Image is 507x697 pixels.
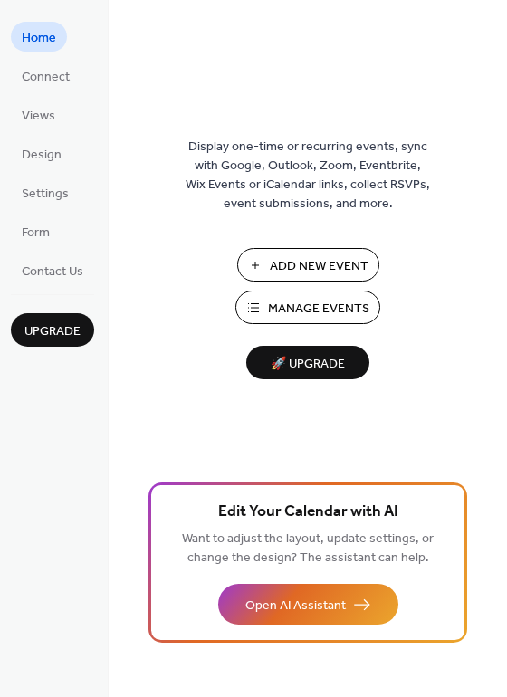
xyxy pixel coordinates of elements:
[235,291,380,324] button: Manage Events
[22,224,50,243] span: Form
[11,100,66,129] a: Views
[237,248,379,282] button: Add New Event
[218,500,398,525] span: Edit Your Calendar with AI
[11,61,81,91] a: Connect
[11,216,61,246] a: Form
[218,584,398,625] button: Open AI Assistant
[182,527,434,570] span: Want to adjust the layout, update settings, or change the design? The assistant can help.
[11,313,94,347] button: Upgrade
[22,29,56,48] span: Home
[22,185,69,204] span: Settings
[11,177,80,207] a: Settings
[268,300,369,319] span: Manage Events
[257,352,359,377] span: 🚀 Upgrade
[11,255,94,285] a: Contact Us
[22,263,83,282] span: Contact Us
[11,22,67,52] a: Home
[22,146,62,165] span: Design
[245,597,346,616] span: Open AI Assistant
[24,322,81,341] span: Upgrade
[270,257,368,276] span: Add New Event
[186,138,430,214] span: Display one-time or recurring events, sync with Google, Outlook, Zoom, Eventbrite, Wix Events or ...
[11,138,72,168] a: Design
[246,346,369,379] button: 🚀 Upgrade
[22,107,55,126] span: Views
[22,68,70,87] span: Connect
